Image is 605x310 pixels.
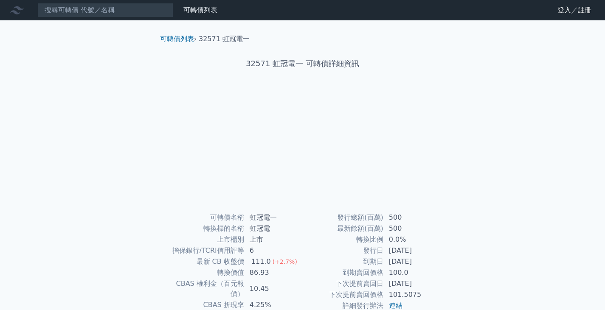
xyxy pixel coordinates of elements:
[160,35,194,43] a: 可轉債列表
[384,278,442,289] td: [DATE]
[303,267,384,278] td: 到期賣回價格
[163,256,245,267] td: 最新 CB 收盤價
[384,256,442,267] td: [DATE]
[183,6,217,14] a: 可轉債列表
[384,223,442,234] td: 500
[384,289,442,300] td: 101.5075
[551,3,598,17] a: 登入／註冊
[245,278,303,299] td: 10.45
[163,223,245,234] td: 轉換標的名稱
[199,34,250,44] li: 32571 虹冠電一
[303,289,384,300] td: 下次提前賣回價格
[163,212,245,223] td: 可轉債名稱
[163,234,245,245] td: 上市櫃別
[245,245,303,256] td: 6
[384,267,442,278] td: 100.0
[303,234,384,245] td: 轉換比例
[303,245,384,256] td: 發行日
[163,278,245,299] td: CBAS 權利金（百元報價）
[303,256,384,267] td: 到期日
[245,223,303,234] td: 虹冠電
[163,245,245,256] td: 擔保銀行/TCRI信用評等
[389,302,402,310] a: 連結
[250,257,273,267] div: 111.0
[37,3,173,17] input: 搜尋可轉債 代號／名稱
[303,278,384,289] td: 下次提前賣回日
[273,258,297,265] span: (+2.7%)
[303,223,384,234] td: 最新餘額(百萬)
[245,234,303,245] td: 上市
[384,212,442,223] td: 500
[384,245,442,256] td: [DATE]
[245,267,303,278] td: 86.93
[245,212,303,223] td: 虹冠電一
[163,267,245,278] td: 轉換價值
[303,212,384,223] td: 發行總額(百萬)
[384,234,442,245] td: 0.0%
[160,34,197,44] li: ›
[153,58,452,70] h1: 32571 虹冠電一 可轉債詳細資訊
